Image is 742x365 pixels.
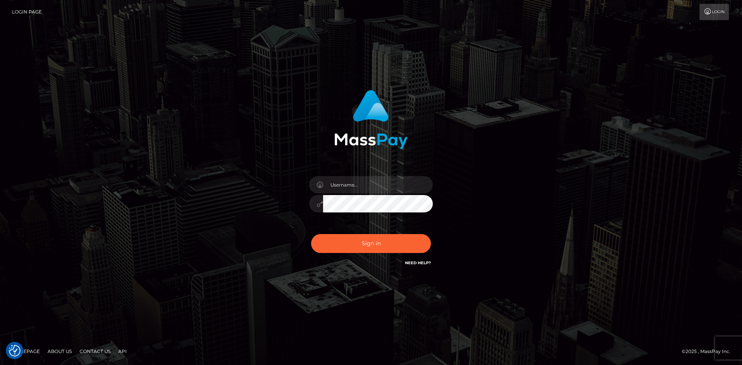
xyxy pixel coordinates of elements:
[9,345,43,357] a: Homepage
[311,234,431,253] button: Sign in
[682,347,736,356] div: © 2025 , MassPay Inc.
[323,176,433,194] input: Username...
[77,345,114,357] a: Contact Us
[115,345,130,357] a: API
[699,4,729,20] a: Login
[44,345,75,357] a: About Us
[12,4,42,20] a: Login Page
[9,345,20,357] button: Consent Preferences
[334,90,408,149] img: MassPay Login
[405,260,431,265] a: Need Help?
[9,345,20,357] img: Revisit consent button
